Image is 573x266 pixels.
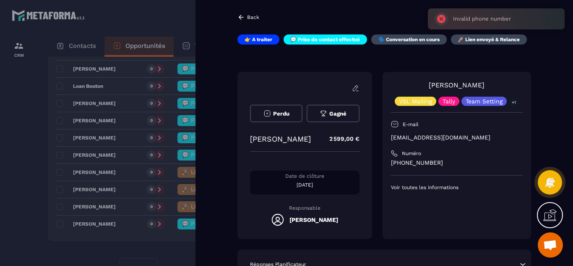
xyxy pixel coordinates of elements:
[399,98,432,104] p: VSL Mailing
[509,98,519,107] p: +1
[391,184,523,191] p: Voir toutes les informations
[247,14,259,20] p: Back
[245,36,272,43] p: 👉 A traiter
[321,131,359,147] p: 2 599,00 €
[391,159,523,167] p: [PHONE_NUMBER]
[329,111,346,117] span: Gagné
[307,105,359,122] button: Gagné
[250,205,359,211] p: Responsable
[403,121,419,128] p: E-mail
[429,81,484,89] a: [PERSON_NAME]
[402,150,421,157] p: Numéro
[250,173,359,179] p: Date de clôture
[250,134,311,143] p: [PERSON_NAME]
[458,36,520,43] p: 🚀 Lien envoyé & Relance
[391,134,523,142] p: [EMAIL_ADDRESS][DOMAIN_NAME]
[290,36,360,43] p: 💬 Prise de contact effectué
[466,98,503,104] p: Team Setting
[538,232,563,258] div: Ouvrir le chat
[250,105,302,122] button: Perdu
[378,36,440,43] p: 🗣️ Conversation en cours
[250,182,359,188] p: [DATE]
[443,98,455,104] p: Tally
[289,216,338,223] h5: [PERSON_NAME]
[273,111,289,117] span: Perdu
